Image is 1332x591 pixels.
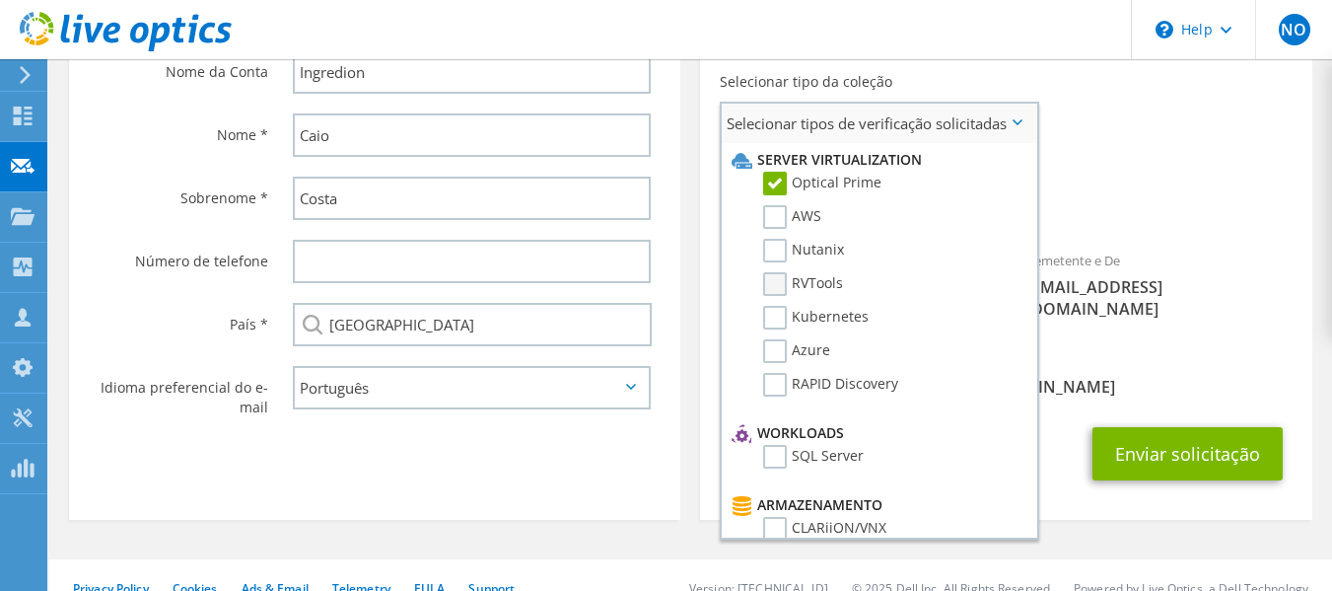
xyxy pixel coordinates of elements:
[727,421,1026,445] li: Workloads
[763,373,898,397] label: RAPID Discovery
[763,239,844,262] label: Nutanix
[89,303,268,334] label: País *
[763,306,869,330] label: Kubernetes
[1007,240,1312,330] div: Remetente e De
[1026,276,1293,320] span: [EMAIL_ADDRESS][DOMAIN_NAME]
[89,50,268,82] label: Nome da Conta
[89,240,268,271] label: Número de telefone
[700,151,1311,230] div: Coleções solicitadas
[763,445,864,469] label: SQL Server
[700,339,1311,407] div: CC e Responder para
[700,240,1006,330] div: Para
[727,148,1026,172] li: Server Virtualization
[1279,14,1310,45] span: NO
[763,272,843,296] label: RVTools
[89,177,268,208] label: Sobrenome *
[722,104,1036,143] span: Selecionar tipos de verificação solicitadas
[89,113,268,145] label: Nome *
[727,493,1026,517] li: Armazenamento
[763,172,881,195] label: Optical Prime
[1092,427,1283,480] button: Enviar solicitação
[89,366,268,417] label: Idioma preferencial do e-mail
[763,517,886,541] label: CLARiiON/VNX
[763,339,830,363] label: Azure
[763,205,821,229] label: AWS
[1156,21,1173,38] svg: \n
[720,72,892,92] label: Selecionar tipo da coleção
